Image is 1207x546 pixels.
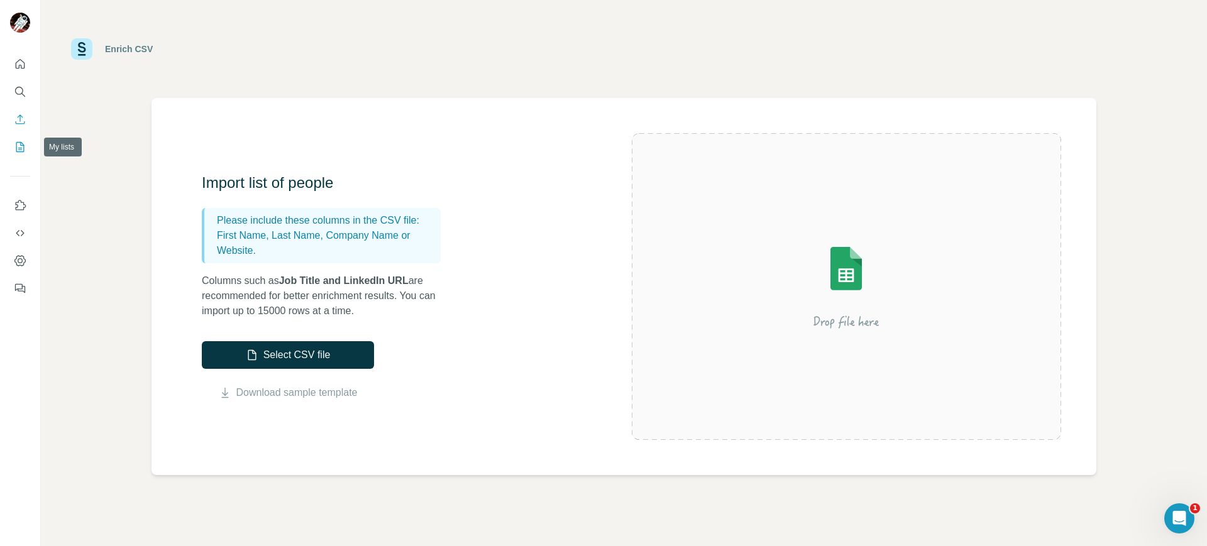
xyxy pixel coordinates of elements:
span: Job Title and LinkedIn URL [279,275,409,286]
img: Surfe Illustration - Drop file here or select below [733,211,959,362]
h3: Import list of people [202,173,453,193]
button: Use Surfe on LinkedIn [10,194,30,217]
div: Enrich CSV [105,43,153,55]
button: Download sample template [202,385,374,400]
img: Avatar [10,13,30,33]
p: First Name, Last Name, Company Name or Website. [217,228,436,258]
button: Dashboard [10,249,30,272]
button: Feedback [10,277,30,300]
button: Quick start [10,53,30,75]
p: Columns such as are recommended for better enrichment results. You can import up to 15000 rows at... [202,273,453,319]
a: Download sample template [236,385,358,400]
button: Use Surfe API [10,222,30,244]
span: 1 [1190,503,1200,513]
img: Surfe Logo [71,38,92,60]
button: Search [10,80,30,103]
button: My lists [10,136,30,158]
button: Enrich CSV [10,108,30,131]
iframe: Intercom live chat [1164,503,1194,533]
p: Please include these columns in the CSV file: [217,213,436,228]
button: Select CSV file [202,341,374,369]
